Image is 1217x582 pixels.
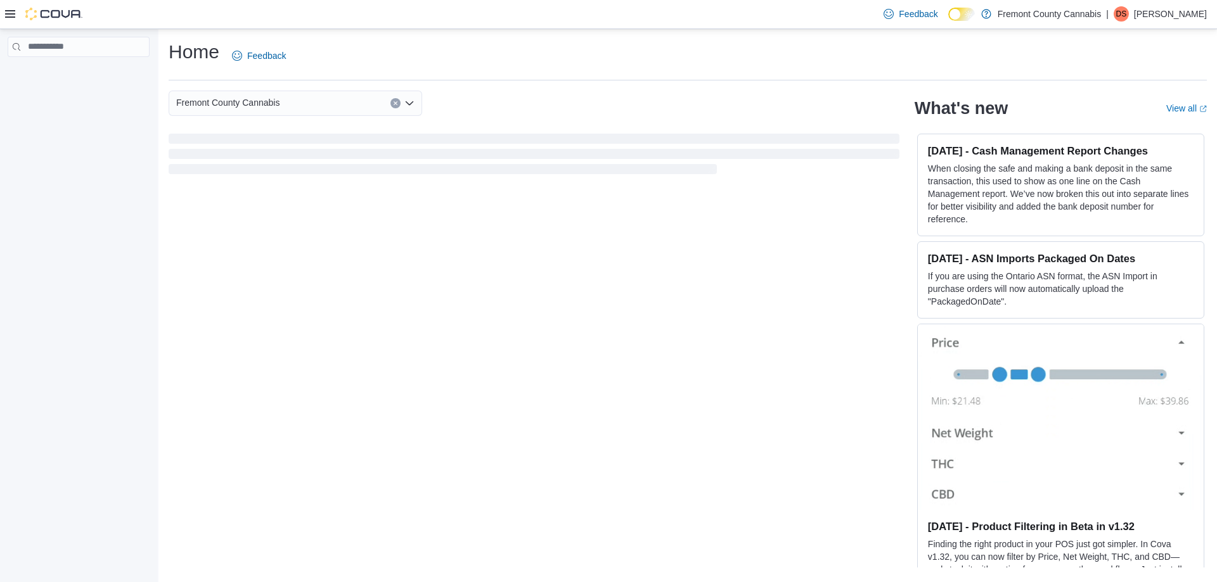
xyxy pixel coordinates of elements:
span: Feedback [899,8,937,20]
button: Clear input [390,98,401,108]
h1: Home [169,39,219,65]
div: Dana Soux [1114,6,1129,22]
button: Open list of options [404,98,415,108]
p: | [1106,6,1109,22]
span: DS [1116,6,1127,22]
h3: [DATE] - Cash Management Report Changes [928,144,1194,157]
span: Feedback [247,49,286,62]
svg: External link [1199,105,1207,113]
h3: [DATE] - ASN Imports Packaged On Dates [928,252,1194,265]
span: Loading [169,136,899,177]
p: [PERSON_NAME] [1134,6,1207,22]
nav: Complex example [8,60,150,90]
a: Feedback [227,43,291,68]
h3: [DATE] - Product Filtering in Beta in v1.32 [928,520,1194,533]
a: Feedback [879,1,943,27]
a: View allExternal link [1166,103,1207,113]
span: Dark Mode [948,21,949,22]
span: Fremont County Cannabis [176,95,280,110]
p: When closing the safe and making a bank deposit in the same transaction, this used to show as one... [928,162,1194,225]
p: If you are using the Ontario ASN format, the ASN Import in purchase orders will now automatically... [928,270,1194,308]
img: Cova [25,8,82,20]
h2: What's new [915,98,1008,118]
p: Fremont County Cannabis [998,6,1101,22]
input: Dark Mode [948,8,975,21]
